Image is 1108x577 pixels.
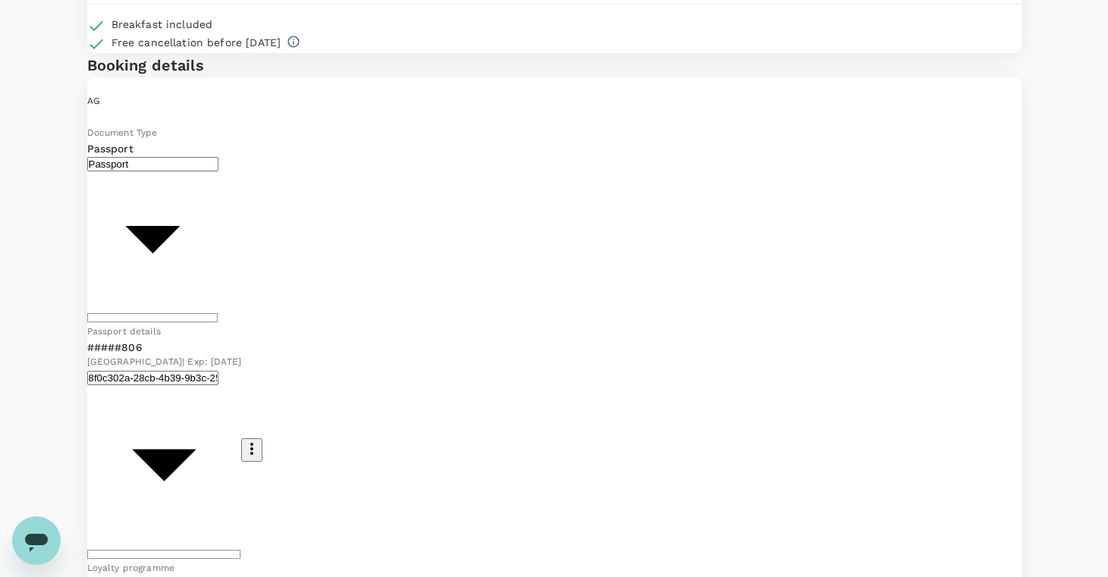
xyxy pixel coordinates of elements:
span: Passport details [87,326,161,337]
p: Passport [87,141,218,156]
div: #####806[GEOGRAPHIC_DATA]| Exp: [DATE] [87,340,242,370]
div: Breakfast included [111,17,213,32]
p: #####806 [87,340,242,355]
h6: Booking details [87,53,1022,77]
p: [PERSON_NAME] [87,109,1022,124]
span: [GEOGRAPHIC_DATA] | Exp: [DATE] [87,355,242,370]
iframe: Button to launch messaging window, conversation in progress [12,516,61,565]
svg: Full refund before 2025-09-27 00:00 Cancelation after 2025-09-27 00:00, cancelation fee of SGD 14... [287,35,300,49]
span: AG [87,96,100,106]
span: Document Type [87,127,158,138]
span: Loyalty programme [87,563,175,573]
div: Free cancellation before [DATE] [111,35,281,50]
span: Lead traveller : [87,79,164,91]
